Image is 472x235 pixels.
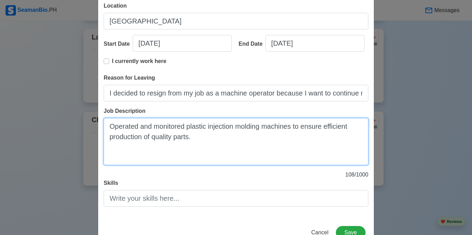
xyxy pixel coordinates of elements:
span: Skills [104,180,118,186]
textarea: Operated and monitored plastic injection molding machines to ensure efficient production of quali... [104,118,368,165]
span: Location [104,3,127,9]
p: I currently work here [112,57,166,65]
span: Reason for Leaving [104,75,155,81]
input: Ex: Manila [104,13,368,29]
div: Start Date [104,40,133,48]
input: Your reason for leaving... [104,85,368,101]
div: End Date [239,40,265,48]
p: 108 / 1000 [104,171,368,179]
input: Write your skills here... [104,190,368,207]
label: Job Description [104,107,145,115]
